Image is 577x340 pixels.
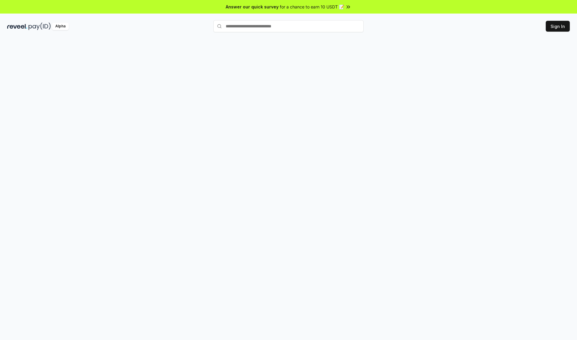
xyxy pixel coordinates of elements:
img: pay_id [29,23,51,30]
span: Answer our quick survey [226,4,279,10]
div: Alpha [52,23,69,30]
button: Sign In [546,21,570,32]
span: for a chance to earn 10 USDT 📝 [280,4,344,10]
img: reveel_dark [7,23,27,30]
